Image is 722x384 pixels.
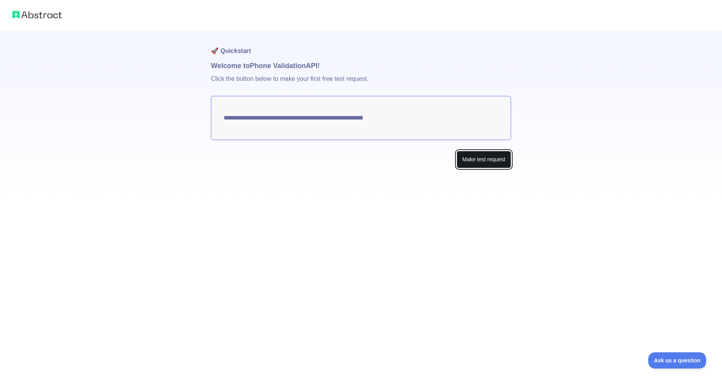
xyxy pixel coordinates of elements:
h1: 🚀 Quickstart [211,31,511,60]
h1: Welcome to Phone Validation API! [211,60,511,71]
img: Abstract logo [12,9,62,20]
p: Click the button below to make your first free test request. [211,71,511,96]
iframe: Toggle Customer Support [648,352,707,369]
button: Make test request [457,151,511,168]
